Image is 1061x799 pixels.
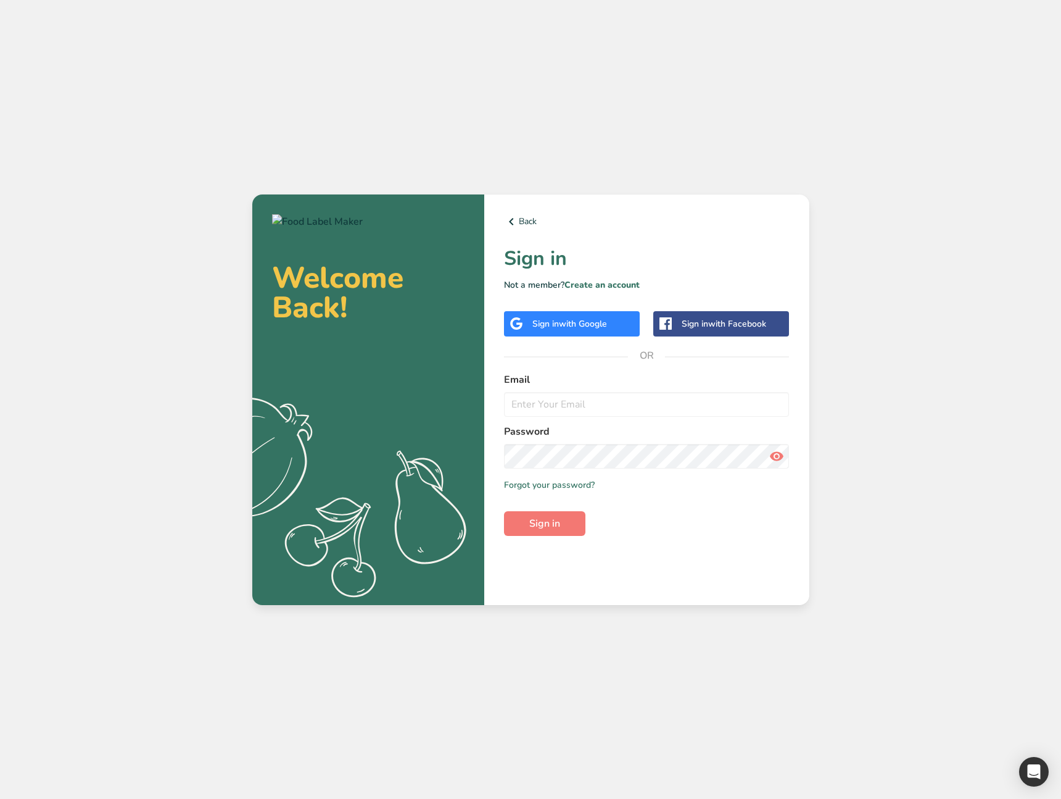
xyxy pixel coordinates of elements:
img: Food Label Maker [272,214,363,229]
a: Forgot your password? [504,479,595,492]
a: Back [504,214,790,229]
a: Create an account [564,279,640,291]
label: Email [504,372,790,387]
div: Sign in [532,317,607,330]
div: Sign in [682,317,766,330]
button: Sign in [504,511,585,536]
span: OR [628,337,665,374]
span: with Facebook [708,318,766,330]
h2: Welcome Back! [272,263,464,322]
h1: Sign in [504,244,790,274]
span: Sign in [529,516,560,531]
p: Not a member? [504,278,790,291]
label: Password [504,424,790,439]
input: Enter Your Email [504,392,790,417]
span: with Google [559,318,607,330]
div: Open Intercom Messenger [1019,757,1049,787]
